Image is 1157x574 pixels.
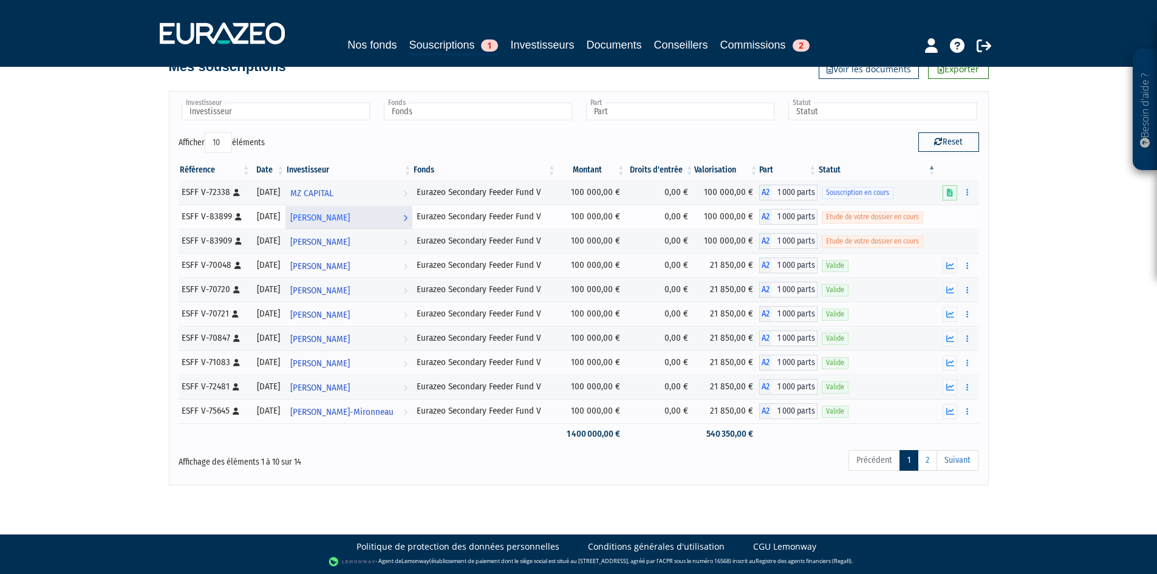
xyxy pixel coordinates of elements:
span: Valide [822,260,848,272]
a: Souscriptions1 [409,36,498,55]
td: 0,00 € [626,229,695,253]
span: A2 [759,282,771,298]
td: 100 000,00 € [557,278,626,302]
i: Voir l'investisseur [403,304,408,326]
th: Investisseur: activer pour trier la colonne par ordre croissant [285,160,412,180]
i: Voir l'investisseur [403,207,408,229]
div: ESFF V-70720 [182,283,247,296]
i: [Français] Personne physique [233,286,240,293]
div: A2 - Eurazeo Secondary Feeder Fund V [759,209,817,225]
span: [PERSON_NAME] [290,328,350,350]
td: 100 000,00 € [557,326,626,350]
div: Eurazeo Secondary Feeder Fund V [417,380,552,393]
div: [DATE] [256,380,281,393]
span: [PERSON_NAME] [290,304,350,326]
select: Afficheréléments [205,132,232,153]
td: 100 000,00 € [694,180,759,205]
div: ESFF V-71083 [182,356,247,369]
span: [PERSON_NAME]-Mironneau [290,401,394,423]
div: A2 - Eurazeo Secondary Feeder Fund V [759,185,817,200]
span: 2 [793,39,810,52]
td: 100 000,00 € [557,253,626,278]
span: 1 000 parts [771,306,817,322]
a: [PERSON_NAME] [285,302,412,326]
div: Eurazeo Secondary Feeder Fund V [417,307,552,320]
i: Voir l'investisseur [403,401,408,423]
div: Eurazeo Secondary Feeder Fund V [417,405,552,417]
i: [Français] Personne physique [235,237,242,245]
span: 1 000 parts [771,355,817,371]
i: [Français] Personne physique [235,213,242,220]
span: Valide [822,357,848,369]
td: 100 000,00 € [557,229,626,253]
h4: Mes souscriptions [169,60,286,74]
span: [PERSON_NAME] [290,255,350,278]
td: 0,00 € [626,278,695,302]
div: [DATE] [256,356,281,369]
td: 540 350,00 € [694,423,759,445]
th: Part: activer pour trier la colonne par ordre croissant [759,160,817,180]
th: Montant: activer pour trier la colonne par ordre croissant [557,160,626,180]
td: 21 850,00 € [694,302,759,326]
td: 1 400 000,00 € [557,423,626,445]
div: [DATE] [256,307,281,320]
td: 100 000,00 € [557,180,626,205]
a: [PERSON_NAME] [285,229,412,253]
div: Eurazeo Secondary Feeder Fund V [417,186,552,199]
td: 100 000,00 € [557,350,626,375]
div: A2 - Eurazeo Secondary Feeder Fund V [759,282,817,298]
div: Eurazeo Secondary Feeder Fund V [417,356,552,369]
span: 1 000 parts [771,209,817,225]
span: 1 000 parts [771,258,817,273]
span: Valide [822,309,848,320]
span: Valide [822,333,848,344]
div: [DATE] [256,283,281,296]
a: Politique de protection des données personnelles [357,541,559,553]
td: 0,00 € [626,326,695,350]
div: Eurazeo Secondary Feeder Fund V [417,283,552,296]
span: Etude de votre dossier en cours [822,211,923,223]
a: [PERSON_NAME] [285,253,412,278]
td: 0,00 € [626,180,695,205]
td: 21 850,00 € [694,350,759,375]
i: Voir l'investisseur [403,182,408,205]
span: MZ CAPITAL [290,182,333,205]
td: 21 850,00 € [694,278,759,302]
a: Voir les documents [819,60,919,79]
i: [Français] Personne physique [233,189,240,196]
i: [Français] Personne physique [233,383,239,391]
div: Eurazeo Secondary Feeder Fund V [417,259,552,272]
a: Nos fonds [347,36,397,53]
td: 100 000,00 € [557,302,626,326]
div: Eurazeo Secondary Feeder Fund V [417,234,552,247]
i: [Français] Personne physique [234,262,241,269]
td: 21 850,00 € [694,253,759,278]
th: Valorisation: activer pour trier la colonne par ordre croissant [694,160,759,180]
th: Statut : activer pour trier la colonne par ordre d&eacute;croissant [817,160,937,180]
td: 21 850,00 € [694,326,759,350]
a: Lemonway [401,557,429,565]
td: 0,00 € [626,399,695,423]
span: 1 000 parts [771,379,817,395]
span: 1 000 parts [771,403,817,419]
div: [DATE] [256,210,281,223]
label: Afficher éléments [179,132,265,153]
div: ESFF V-75645 [182,405,247,417]
td: 0,00 € [626,350,695,375]
div: ESFF V-72338 [182,186,247,199]
div: Eurazeo Secondary Feeder Fund V [417,210,552,223]
div: [DATE] [256,405,281,417]
div: [DATE] [256,332,281,344]
i: [Français] Personne physique [233,335,240,342]
div: A2 - Eurazeo Secondary Feeder Fund V [759,379,817,395]
a: [PERSON_NAME] [285,278,412,302]
span: A2 [759,185,771,200]
div: A2 - Eurazeo Secondary Feeder Fund V [759,403,817,419]
td: 0,00 € [626,253,695,278]
div: ESFF V-70048 [182,259,247,272]
td: 21 850,00 € [694,399,759,423]
div: ESFF V-70847 [182,332,247,344]
i: Voir l'investisseur [403,352,408,375]
a: Exporter [928,60,989,79]
a: Registre des agents financiers (Regafi) [756,557,852,565]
